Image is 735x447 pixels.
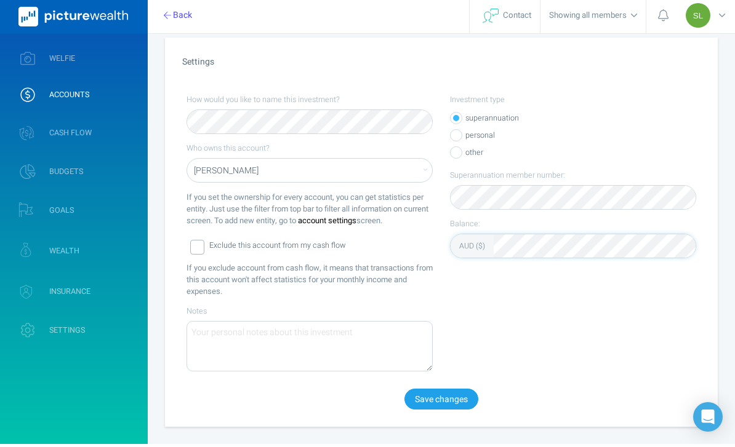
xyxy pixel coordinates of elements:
[49,328,85,338] span: SETTINGS
[450,173,696,184] label: Superannuation member number:
[459,243,485,255] div: AUD ($)
[49,249,79,259] span: WEALTH
[187,146,433,157] label: Who owns this account?
[187,309,433,320] label: Notes
[49,57,75,66] span: WELFIE
[298,218,356,229] a: account settings
[462,147,696,164] label: other
[187,194,433,229] div: If you set the ownership for every account, you can get statistics per entity. Just use the filte...
[462,130,696,147] label: personal
[18,10,128,30] img: PictureWealth
[187,265,433,300] div: If you exclude account from cash flow, it means that transactions from this account won't affect ...
[450,221,696,232] label: Balance:
[187,97,433,108] label: How would you like to name this investment?
[49,170,83,180] span: BUDGETS
[686,6,710,31] div: Steven Lyon
[182,58,214,71] span: Settings
[156,7,200,28] button: Back
[693,14,703,23] span: SL
[462,113,696,130] label: superannuation
[49,290,90,299] span: INSURANCE
[404,392,478,413] button: Save changes
[49,93,89,103] span: ACCOUNTS
[693,405,723,435] div: Open Intercom Messenger
[483,12,499,26] img: svg+xml;base64,PHN2ZyB4bWxucz0iaHR0cDovL3d3dy53My5vcmcvMjAwMC9zdmciIHdpZHRoPSIyNyIgaGVpZ2h0PSIyNC...
[209,243,428,254] label: Exclude this account from my cash flow
[49,131,92,141] span: CASH FLOW
[450,97,696,108] label: Investment type
[49,208,74,218] span: GOALS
